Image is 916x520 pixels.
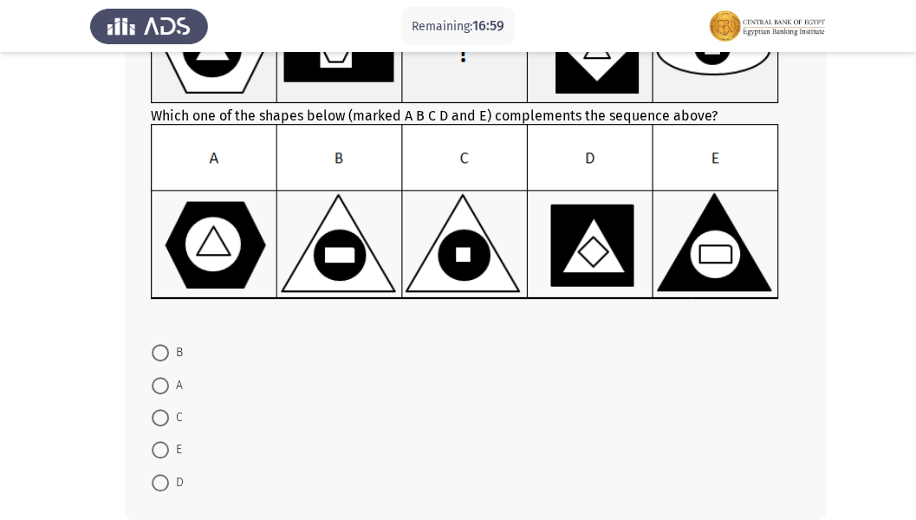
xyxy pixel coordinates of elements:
span: A [169,375,183,396]
span: B [169,342,183,363]
p: Remaining: [412,16,504,37]
img: UkFYMDA5MUIucG5nMTYyMjAzMzI0NzA2Ng==.png [151,124,779,300]
span: D [169,472,184,493]
span: 16:59 [472,17,504,34]
img: Assessment logo of FOCUS Assessment 3 Modules EN [708,2,826,50]
img: Assess Talent Management logo [90,2,208,50]
span: C [169,407,183,428]
span: E [169,439,182,460]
